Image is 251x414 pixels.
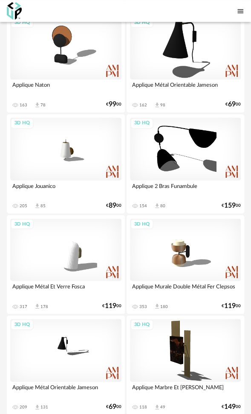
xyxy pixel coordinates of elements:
[127,114,245,213] a: 3D HQ Applique 2 Bras Funambule 154 Download icon 80 €15900
[222,203,241,208] div: € 00
[7,215,125,314] a: 3D HQ Applique Métal Et Verre Fosca 317 Download icon 178 €11900
[7,114,125,213] a: 3D HQ Applique Jouanico 205 Download icon 85 €8900
[160,103,165,108] div: 98
[109,203,116,208] span: 89
[237,6,244,15] span: Menu icon
[11,319,34,330] div: 3D HQ
[106,404,121,409] div: € 00
[34,303,40,309] span: Download icon
[154,102,160,108] span: Download icon
[130,219,153,229] div: 3D HQ
[10,180,121,197] div: Applique Jouanico
[109,404,116,409] span: 69
[222,404,241,409] div: € 00
[11,219,34,229] div: 3D HQ
[20,404,27,409] div: 209
[154,203,160,209] span: Download icon
[106,203,121,208] div: € 00
[11,118,34,129] div: 3D HQ
[40,304,48,309] div: 178
[130,180,241,197] div: Applique 2 Bras Funambule
[34,102,40,108] span: Download icon
[154,303,160,309] span: Download icon
[224,303,236,308] span: 119
[106,102,121,107] div: € 00
[130,18,153,28] div: 3D HQ
[139,203,147,208] div: 154
[127,14,245,113] a: 3D HQ Applique Métal Orientable Jameson 162 Download icon 98 €6900
[154,404,160,410] span: Download icon
[34,203,40,209] span: Download icon
[139,103,147,108] div: 162
[228,102,236,107] span: 69
[130,382,241,399] div: Applique Marbre Et [PERSON_NAME]
[34,404,40,410] span: Download icon
[130,319,153,330] div: 3D HQ
[139,304,147,309] div: 353
[10,79,121,97] div: Applique Naton
[11,18,34,28] div: 3D HQ
[222,303,241,308] div: € 00
[225,102,241,107] div: € 00
[40,203,46,208] div: 85
[130,79,241,97] div: Applique Métal Orientable Jameson
[102,303,121,308] div: € 00
[160,203,165,208] div: 80
[20,103,27,108] div: 163
[20,203,27,208] div: 205
[109,102,116,107] span: 99
[139,404,147,409] div: 118
[224,404,236,409] span: 149
[40,404,48,409] div: 131
[20,304,27,309] div: 317
[160,304,168,309] div: 180
[130,118,153,129] div: 3D HQ
[7,14,125,113] a: 3D HQ Applique Naton 163 Download icon 78 €9900
[40,103,46,108] div: 78
[105,303,116,308] span: 119
[127,215,245,314] a: 3D HQ Applique Murale Double Métal Fer Clepsos 353 Download icon 180 €11900
[7,2,22,20] img: OXP
[130,281,241,298] div: Applique Murale Double Métal Fer Clepsos
[160,404,165,409] div: 49
[224,203,236,208] span: 159
[10,382,121,399] div: Applique Métal Orientable Jameson
[10,281,121,298] div: Applique Métal Et Verre Fosca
